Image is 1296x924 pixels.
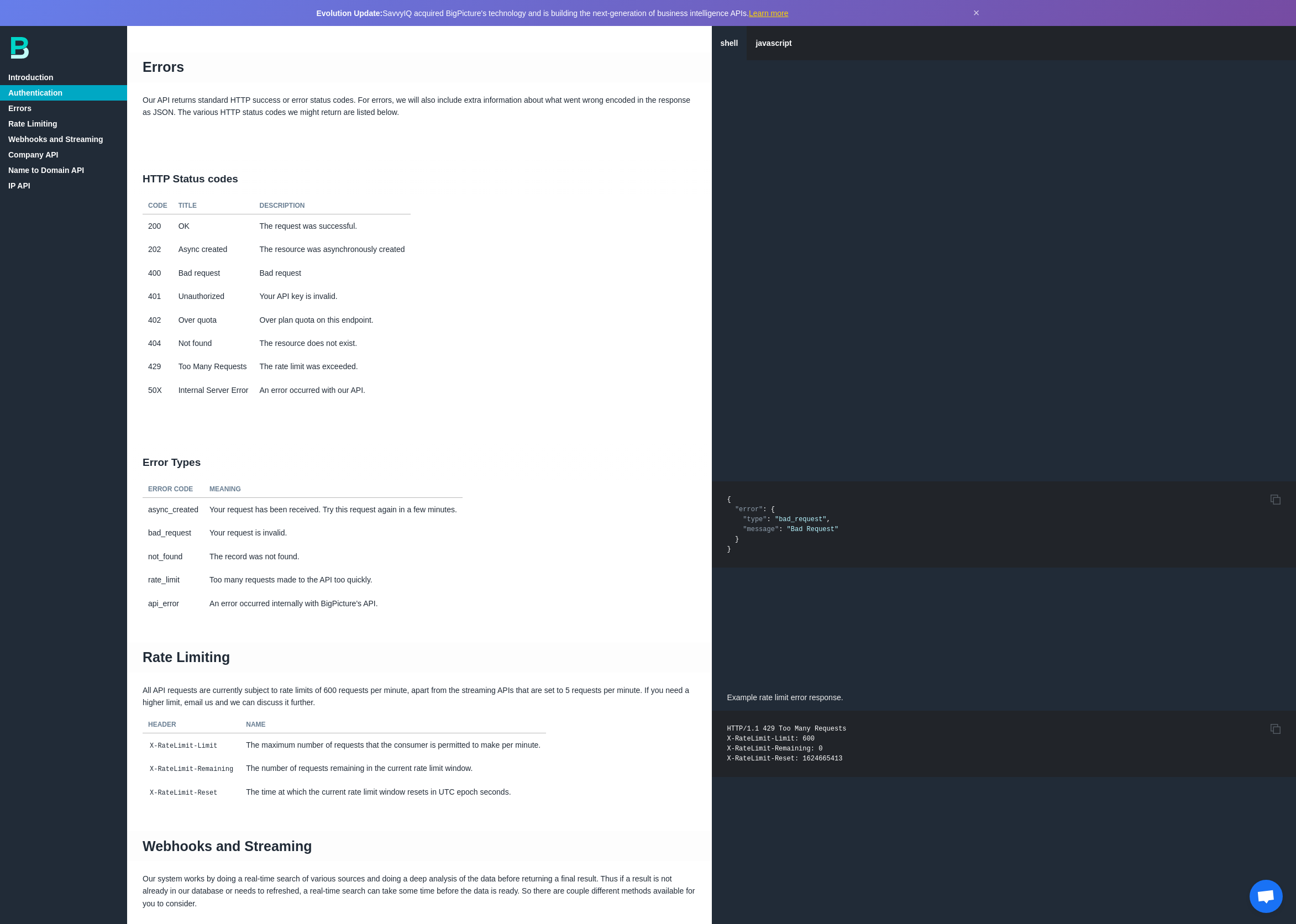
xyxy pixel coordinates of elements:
[240,733,546,757] td: The maximum number of requests that the consumer is permitted to make per minute.
[173,198,254,214] th: Title
[763,506,767,513] span: :
[127,831,712,861] h1: Webhooks and Streaming
[127,684,712,709] p: All API requests are currently subject to rate limits of 600 requests per minute, apart from the ...
[127,643,712,673] h1: Rate Limiting
[173,355,254,378] td: Too Many Requests
[143,497,204,521] td: async_created
[254,198,411,214] th: Description
[787,526,839,533] span: "Bad Request"
[127,160,712,198] h2: HTTP Status codes
[143,261,173,285] td: 400
[973,7,980,19] button: Dismiss announcement
[204,592,463,615] td: An error occurred internally with BigPicture's API.
[127,94,712,119] p: Our API returns standard HTTP success or error status codes. For errors, we will also include ext...
[204,545,463,568] td: The record was not found.
[143,717,240,733] th: Header
[767,516,771,523] span: :
[127,53,712,82] h1: Errors
[204,497,463,521] td: Your request has been received. Try this request again in a few minutes.
[254,238,411,261] td: The resource was asynchronously created
[173,308,254,332] td: Over quota
[173,332,254,355] td: Not found
[11,37,29,59] img: bp-logo-B-teal.svg
[143,285,173,308] td: 401
[317,9,789,18] span: SavvyIQ acquired BigPicture's technology and is building the next-generation of business intellig...
[143,355,173,378] td: 429
[173,261,254,285] td: Bad request
[254,308,411,332] td: Over plan quota on this endpoint.
[727,725,847,763] code: HTTP/1.1 429 Too Many Requests X-RateLimit-Limit: 600 X-RateLimit-Remaining: 0 X-RateLimit-Reset:...
[747,26,800,60] a: javascript
[735,535,739,543] span: }
[743,516,767,523] span: "type"
[317,9,383,18] strong: Evolution Update:
[173,238,254,261] td: Async created
[148,764,235,775] code: X-RateLimit-Remaining
[775,516,827,523] span: "bad_request"
[254,285,411,308] td: Your API key is invalid.
[148,741,219,752] code: X-RateLimit-Limit
[127,444,712,481] h2: Error Types
[143,481,204,498] th: Error Code
[143,545,204,568] td: not_found
[204,481,463,498] th: Meaning
[254,214,411,238] td: The request was successful.
[143,308,173,332] td: 402
[173,285,254,308] td: Unauthorized
[148,788,219,799] code: X-RateLimit-Reset
[143,332,173,355] td: 404
[727,545,731,553] span: }
[143,592,204,615] td: api_error
[1250,880,1283,913] div: Open chat
[127,873,712,910] p: Our system works by doing a real-time search of various sources and doing a deep analysis of the ...
[827,516,831,523] span: ,
[143,568,204,591] td: rate_limit
[143,379,173,402] td: 50X
[240,717,546,733] th: Name
[254,261,411,285] td: Bad request
[240,757,546,780] td: The number of requests remaining in the current rate limit window.
[743,526,779,533] span: "message"
[143,198,173,214] th: Code
[143,521,204,544] td: bad_request
[727,496,731,503] span: {
[143,214,173,238] td: 200
[254,379,411,402] td: An error occurred with our API.
[204,568,463,591] td: Too many requests made to the API too quickly.
[173,214,254,238] td: OK
[204,521,463,544] td: Your request is invalid.
[749,9,789,18] a: Learn more
[143,238,173,261] td: 202
[240,780,546,804] td: The time at which the current rate limit window resets in UTC epoch seconds.
[712,26,747,60] a: shell
[254,332,411,355] td: The resource does not exist.
[771,506,775,513] span: {
[735,506,763,513] span: "error"
[173,379,254,402] td: Internal Server Error
[779,526,783,533] span: :
[254,355,411,378] td: The rate limit was exceeded.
